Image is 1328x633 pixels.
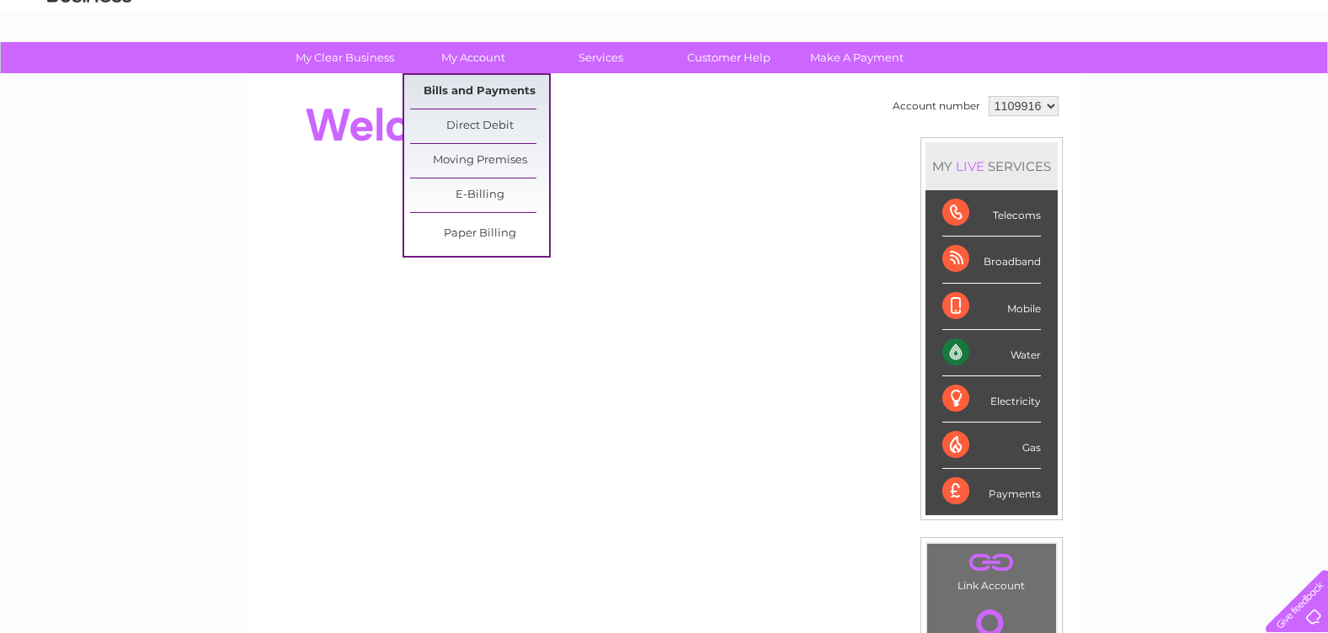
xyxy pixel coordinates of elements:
[942,190,1041,237] div: Telecoms
[1074,72,1111,84] a: Energy
[275,42,414,73] a: My Clear Business
[942,284,1041,330] div: Mobile
[952,158,988,174] div: LIVE
[531,42,670,73] a: Services
[1032,72,1064,84] a: Water
[659,42,798,73] a: Customer Help
[1272,72,1312,84] a: Log out
[410,75,549,109] a: Bills and Payments
[925,142,1058,190] div: MY SERVICES
[410,178,549,212] a: E-Billing
[787,42,926,73] a: Make A Payment
[1121,72,1171,84] a: Telecoms
[410,109,549,143] a: Direct Debit
[942,423,1041,469] div: Gas
[942,237,1041,283] div: Broadband
[942,330,1041,376] div: Water
[1181,72,1206,84] a: Blog
[926,543,1057,596] td: Link Account
[410,144,549,178] a: Moving Premises
[410,217,549,251] a: Paper Billing
[888,92,984,120] td: Account number
[931,548,1052,577] a: .
[267,9,1063,82] div: Clear Business is a trading name of Verastar Limited (registered in [GEOGRAPHIC_DATA] No. 3667643...
[1216,72,1257,84] a: Contact
[942,469,1041,514] div: Payments
[403,42,542,73] a: My Account
[46,44,132,95] img: logo.png
[942,376,1041,423] div: Electricity
[1011,8,1127,29] a: 0333 014 3131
